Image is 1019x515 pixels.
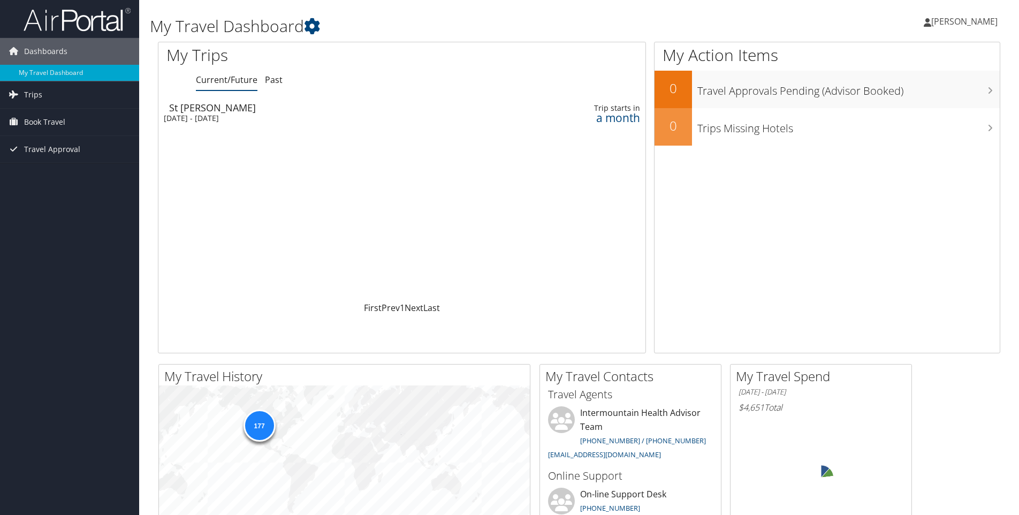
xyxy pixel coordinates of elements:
[655,79,692,97] h2: 0
[580,436,706,445] a: [PHONE_NUMBER] / [PHONE_NUMBER]
[265,74,283,86] a: Past
[536,103,640,113] div: Trip starts in
[24,7,131,32] img: airportal-logo.png
[655,44,1000,66] h1: My Action Items
[931,16,998,27] span: [PERSON_NAME]
[739,387,903,397] h6: [DATE] - [DATE]
[166,44,435,66] h1: My Trips
[24,81,42,108] span: Trips
[655,117,692,135] h2: 0
[580,503,640,513] a: [PHONE_NUMBER]
[164,113,473,123] div: [DATE] - [DATE]
[548,468,713,483] h3: Online Support
[423,302,440,314] a: Last
[24,109,65,135] span: Book Travel
[364,302,382,314] a: First
[548,387,713,402] h3: Travel Agents
[548,450,661,459] a: [EMAIL_ADDRESS][DOMAIN_NAME]
[739,402,764,413] span: $4,651
[24,38,67,65] span: Dashboards
[150,15,722,37] h1: My Travel Dashboard
[24,136,80,163] span: Travel Approval
[655,71,1000,108] a: 0Travel Approvals Pending (Advisor Booked)
[739,402,903,413] h6: Total
[243,410,275,442] div: 177
[736,367,911,385] h2: My Travel Spend
[655,108,1000,146] a: 0Trips Missing Hotels
[697,78,1000,99] h3: Travel Approvals Pending (Advisor Booked)
[545,367,721,385] h2: My Travel Contacts
[196,74,257,86] a: Current/Future
[382,302,400,314] a: Prev
[405,302,423,314] a: Next
[543,406,718,464] li: Intermountain Health Advisor Team
[697,116,1000,136] h3: Trips Missing Hotels
[400,302,405,314] a: 1
[924,5,1008,37] a: [PERSON_NAME]
[164,367,530,385] h2: My Travel History
[536,113,640,123] div: a month
[169,103,478,112] div: St [PERSON_NAME]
